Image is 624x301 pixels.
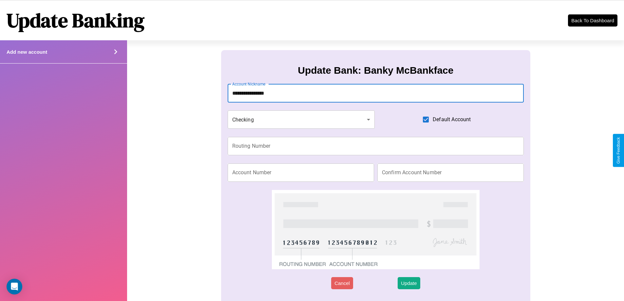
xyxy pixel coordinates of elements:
span: Default Account [433,116,471,123]
div: Open Intercom Messenger [7,279,22,294]
h3: Update Bank: Banky McBankface [298,65,453,76]
h1: Update Banking [7,7,144,34]
button: Cancel [331,277,353,289]
button: Back To Dashboard [568,14,617,27]
div: Checking [228,110,375,129]
button: Update [398,277,420,289]
div: Give Feedback [616,137,621,164]
label: Account Nickname [232,81,266,87]
img: check [272,190,479,269]
h4: Add new account [7,49,47,55]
